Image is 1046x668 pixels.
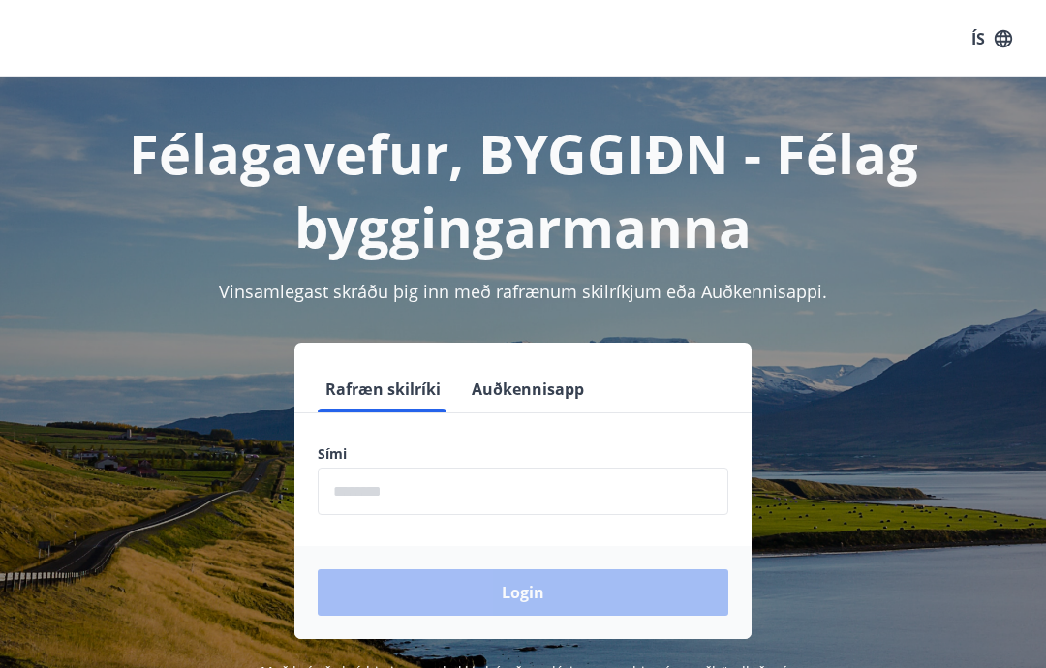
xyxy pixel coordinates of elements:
[219,280,827,303] span: Vinsamlegast skráðu þig inn með rafrænum skilríkjum eða Auðkennisappi.
[961,21,1023,56] button: ÍS
[23,116,1023,263] h1: Félagavefur, BYGGIÐN - Félag byggingarmanna
[318,366,448,412] button: Rafræn skilríki
[464,366,592,412] button: Auðkennisapp
[318,444,728,464] label: Sími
